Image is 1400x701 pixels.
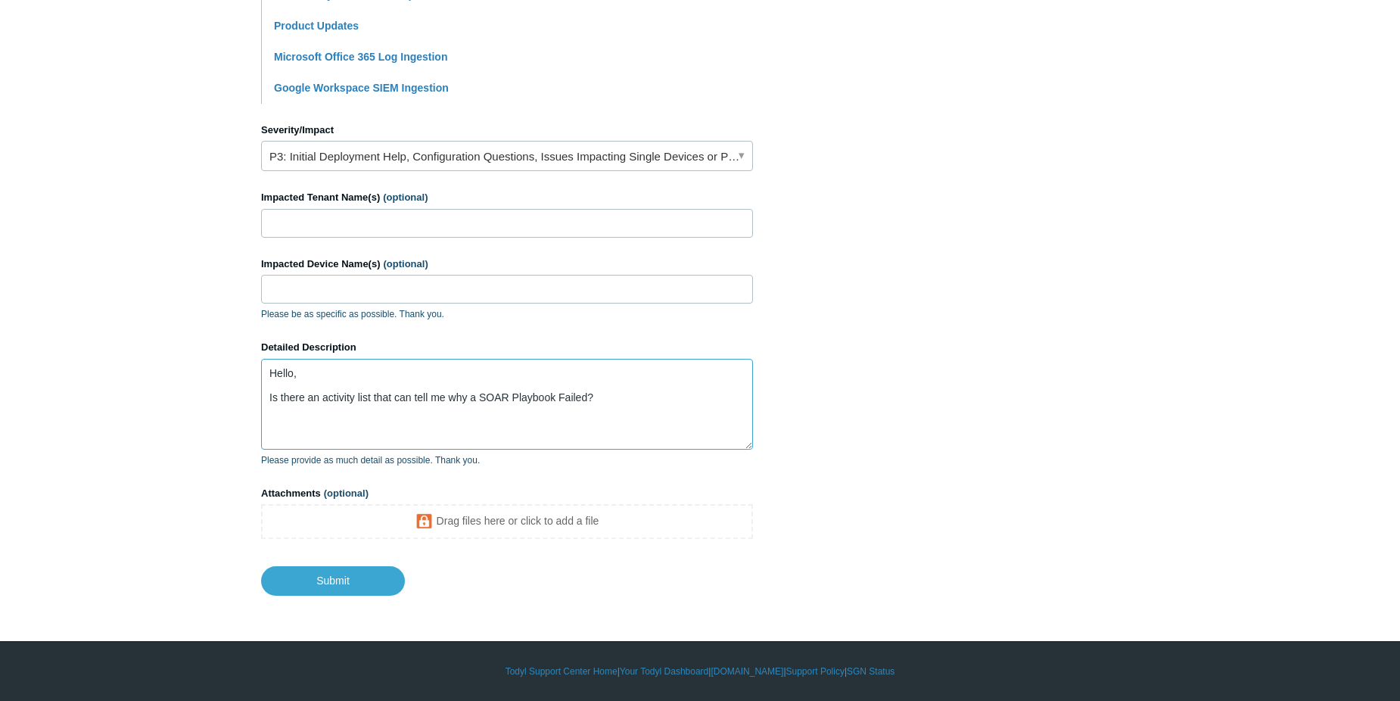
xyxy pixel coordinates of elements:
[786,665,845,678] a: Support Policy
[383,192,428,203] span: (optional)
[261,257,753,272] label: Impacted Device Name(s)
[274,20,359,32] a: Product Updates
[620,665,708,678] a: Your Todyl Dashboard
[274,51,447,63] a: Microsoft Office 365 Log Ingestion
[261,123,753,138] label: Severity/Impact
[711,665,783,678] a: [DOMAIN_NAME]
[261,307,753,321] p: Please be as specific as possible. Thank you.
[261,141,753,171] a: P3: Initial Deployment Help, Configuration Questions, Issues Impacting Single Devices or Past Out...
[506,665,618,678] a: Todyl Support Center Home
[261,190,753,205] label: Impacted Tenant Name(s)
[261,453,753,467] p: Please provide as much detail as possible. Thank you.
[324,488,369,499] span: (optional)
[261,566,405,595] input: Submit
[384,258,428,269] span: (optional)
[847,665,894,678] a: SGN Status
[261,340,753,355] label: Detailed Description
[274,82,449,94] a: Google Workspace SIEM Ingestion
[261,486,753,501] label: Attachments
[261,665,1139,678] div: | | | |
